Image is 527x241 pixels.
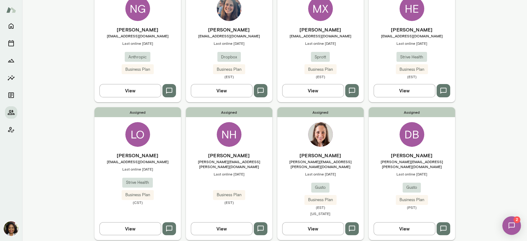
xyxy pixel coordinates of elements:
[99,222,161,235] button: View
[369,41,455,46] span: Last online [DATE]
[213,192,245,198] span: Business Plan
[186,74,272,79] span: (EST)
[310,211,330,216] span: [US_STATE]
[6,4,16,16] img: Mento
[94,26,181,33] h6: [PERSON_NAME]
[396,54,427,60] span: Strive Health
[125,122,150,147] div: LO
[213,66,245,73] span: Business Plan
[5,106,17,119] button: Members
[277,159,364,169] span: [PERSON_NAME][EMAIL_ADDRESS][PERSON_NAME][DOMAIN_NAME]
[217,122,241,147] div: NH
[191,222,253,235] button: View
[399,122,424,147] div: DB
[308,122,333,147] img: Rachel Kaplowitz
[277,33,364,38] span: [EMAIL_ADDRESS][DOMAIN_NAME]
[186,33,272,38] span: [EMAIL_ADDRESS][DOMAIN_NAME]
[122,180,153,186] span: Strive Health
[304,197,337,203] span: Business Plan
[191,84,253,97] button: View
[5,89,17,101] button: Documents
[369,159,455,169] span: [PERSON_NAME][EMAIL_ADDRESS][PERSON_NAME][DOMAIN_NAME]
[94,159,181,164] span: [EMAIL_ADDRESS][DOMAIN_NAME]
[94,200,181,205] span: (CST)
[186,200,272,205] span: (EST)
[396,197,428,203] span: Business Plan
[369,74,455,79] span: (EST)
[311,54,330,60] span: Sprott
[369,26,455,33] h6: [PERSON_NAME]
[403,184,421,191] span: Gusto
[277,205,364,210] span: (EST)
[282,84,344,97] button: View
[5,37,17,49] button: Sessions
[369,107,455,117] span: Assigned
[186,41,272,46] span: Last online [DATE]
[99,84,161,97] button: View
[396,66,428,73] span: Business Plan
[369,171,455,176] span: Last online [DATE]
[374,222,435,235] button: View
[369,205,455,210] span: (PST)
[186,152,272,159] h6: [PERSON_NAME]
[125,54,150,60] span: Anthropic
[186,159,272,169] span: [PERSON_NAME][EMAIL_ADDRESS][PERSON_NAME][DOMAIN_NAME]
[122,66,154,73] span: Business Plan
[304,66,337,73] span: Business Plan
[5,20,17,32] button: Home
[277,171,364,176] span: Last online [DATE]
[369,33,455,38] span: [EMAIL_ADDRESS][DOMAIN_NAME]
[186,107,272,117] span: Assigned
[94,167,181,171] span: Last online [DATE]
[311,184,329,191] span: Gusto
[282,222,344,235] button: View
[122,192,154,198] span: Business Plan
[4,221,19,236] img: Cheryl Mills
[94,152,181,159] h6: [PERSON_NAME]
[5,124,17,136] button: Client app
[374,84,435,97] button: View
[277,152,364,159] h6: [PERSON_NAME]
[94,107,181,117] span: Assigned
[217,54,241,60] span: Dropbox
[277,41,364,46] span: Last online [DATE]
[94,41,181,46] span: Last online [DATE]
[186,26,272,33] h6: [PERSON_NAME]
[94,33,181,38] span: [EMAIL_ADDRESS][DOMAIN_NAME]
[369,152,455,159] h6: [PERSON_NAME]
[5,54,17,67] button: Growth Plan
[5,72,17,84] button: Insights
[277,74,364,79] span: (EST)
[186,171,272,176] span: Last online [DATE]
[277,107,364,117] span: Assigned
[277,26,364,33] h6: [PERSON_NAME]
